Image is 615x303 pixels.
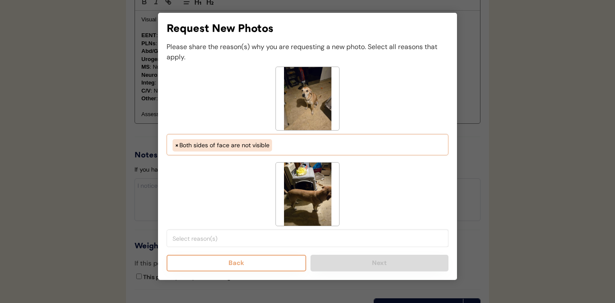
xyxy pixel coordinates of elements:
div: Request New Photos [167,21,448,38]
button: Next [310,255,448,271]
div: Please share the reason(s) why you are requesting a new photo. Select all reasons that apply. [167,42,448,62]
span: × [175,141,179,150]
li: Both sides of face are not visible [173,139,272,151]
input: Select reason(s) [173,235,447,242]
img: 1000001299.jpg [276,163,339,226]
img: 1000001293.jpg [276,67,339,130]
button: Back [167,255,306,271]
